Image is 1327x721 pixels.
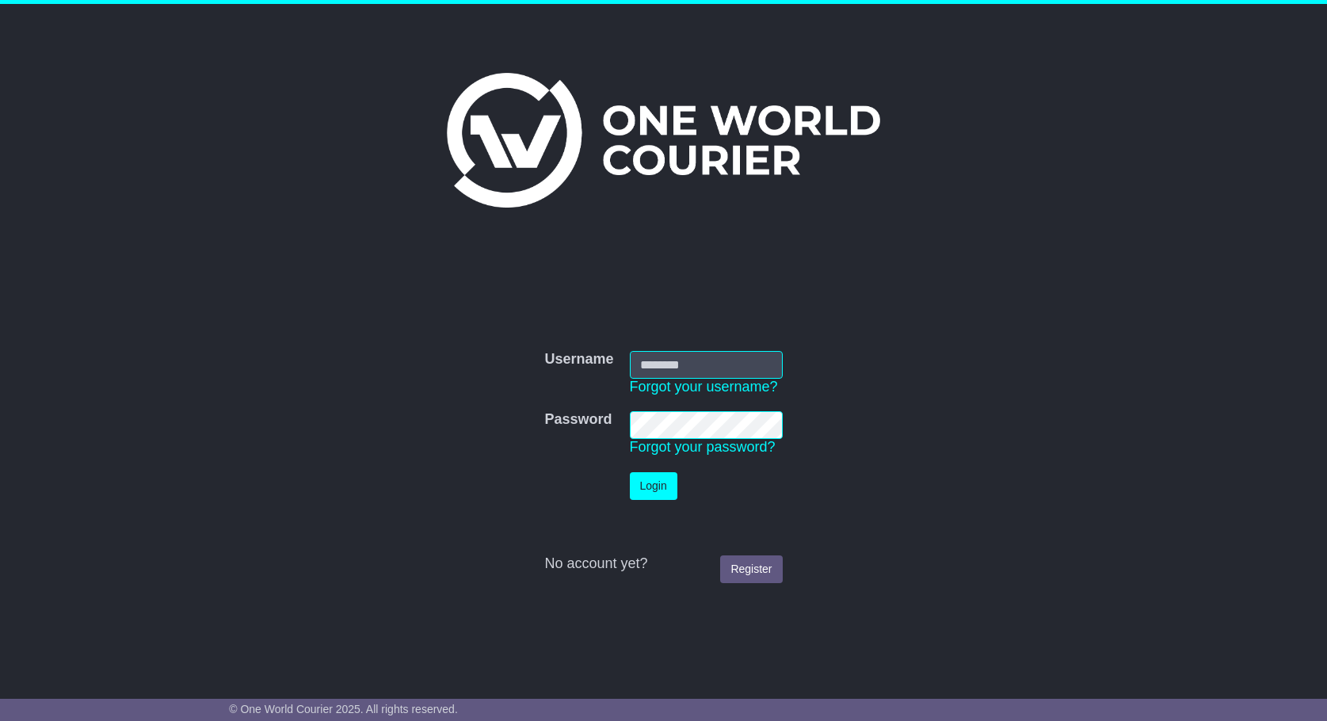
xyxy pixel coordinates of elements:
[447,73,879,208] img: One World
[544,555,782,573] div: No account yet?
[630,379,778,395] a: Forgot your username?
[229,703,458,715] span: © One World Courier 2025. All rights reserved.
[544,411,612,429] label: Password
[630,472,677,500] button: Login
[544,351,613,368] label: Username
[720,555,782,583] a: Register
[630,439,776,455] a: Forgot your password?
